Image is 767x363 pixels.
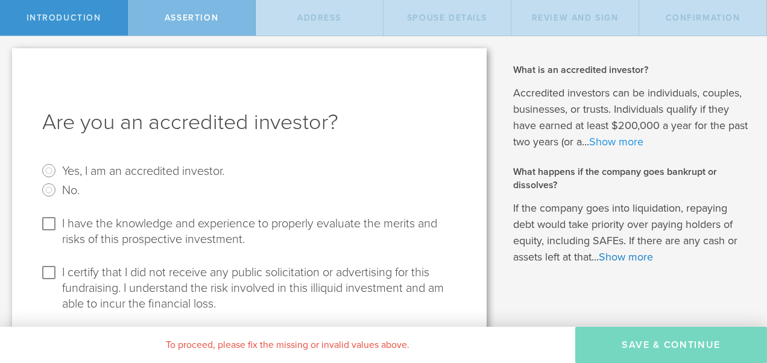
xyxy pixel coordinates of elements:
radio: No. [42,180,456,200]
span: Confirmation [666,13,740,23]
label: Yes, I am an accredited investor. [62,162,224,179]
label: I certify that I did not receive any public solicitation or advertising for this fundraising. I u... [62,263,453,312]
span: Spouse Details [407,13,487,23]
span: Review and Sign [532,13,619,23]
h1: Are you an accredited investor? [42,108,456,137]
span: Address [297,13,341,23]
span: assertion [165,13,218,23]
a: Show more [589,135,643,148]
p: If the company goes into liquidation, repaying debt would take priority over paying holders of eq... [513,200,749,265]
span: Introduction [27,13,101,23]
button: Save & Continue [575,327,767,363]
label: No. [62,181,80,198]
a: Show more [599,250,653,264]
label: I have the knowledge and experience to properly evaluate the merits and risks of this prospective... [62,214,453,247]
h2: What happens if the company goes bankrupt or dissolves? [513,165,749,192]
p: Accredited investors can be individuals, couples, businesses, or trusts. Individuals qualify if t... [513,85,749,150]
h2: What is an accredited investor? [513,63,749,77]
